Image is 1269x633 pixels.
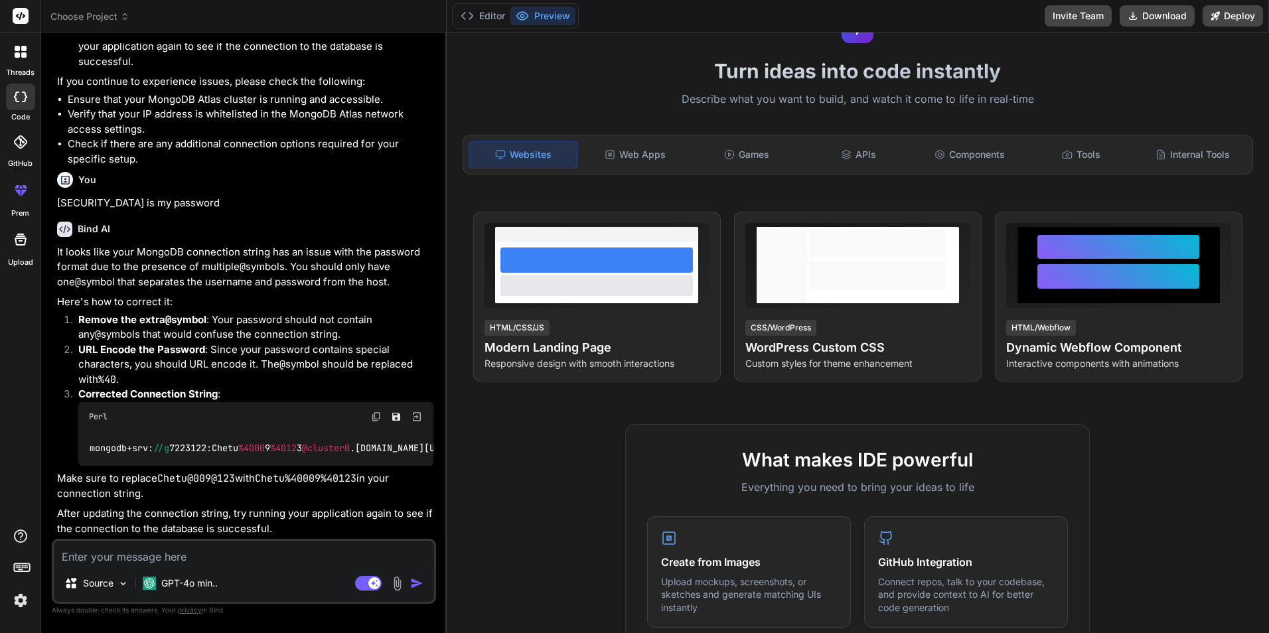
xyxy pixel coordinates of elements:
[161,577,218,590] p: GPT-4o min..
[78,387,218,400] strong: Corrected Connection String
[78,342,433,387] p: : Since your password contains special characters, you should URL encode it. The symbol should be...
[52,604,436,616] p: Always double-check its answers. Your in Bind
[1027,141,1136,169] div: Tools
[485,320,550,336] div: HTML/CSS/JS
[50,10,129,23] span: Choose Project
[78,313,206,326] strong: Remove the extra symbol
[78,313,433,342] p: : Your password should not contain any symbols that would confuse the connection string.
[78,173,96,186] h6: You
[75,275,81,289] code: @
[255,472,356,485] code: Chetu%40009%40123
[1138,141,1247,169] div: Internal Tools
[117,578,129,589] img: Pick Models
[455,91,1262,108] p: Describe what you want to build, and watch it come to life in real-time
[302,443,350,455] span: @cluster0
[270,443,297,455] span: %4012
[68,92,433,107] li: Ensure that your MongoDB Atlas cluster is running and accessible.
[240,260,246,273] code: @
[178,606,202,614] span: privacy
[89,411,108,422] span: Perl
[57,74,433,90] p: If you continue to experience issues, please check the following:
[411,411,423,423] img: Open in Browser
[279,358,285,371] code: @
[410,577,423,590] img: icon
[661,554,837,570] h4: Create from Images
[238,443,265,455] span: %4000
[745,338,970,357] h4: WordPress Custom CSS
[78,25,433,70] p: : After updating the connection string, try running your application again to see if the connecti...
[98,373,116,386] code: %40
[745,320,816,336] div: CSS/WordPress
[469,141,579,169] div: Websites
[692,141,801,169] div: Games
[647,479,1068,495] p: Everything you need to bring your ideas to life
[11,208,29,219] label: prem
[78,222,110,236] h6: Bind AI
[1006,320,1076,336] div: HTML/Webflow
[485,338,709,357] h4: Modern Landing Page
[57,295,433,310] p: Here's how to correct it:
[878,554,1054,570] h4: GitHub Integration
[1120,5,1195,27] button: Download
[57,245,433,290] p: It looks like your MongoDB connection string has an issue with the password format due to the pre...
[455,59,1262,83] h1: Turn ideas into code instantly
[878,575,1054,614] p: Connect repos, talk to your codebase, and provide context to AI for better code generation
[8,257,33,268] label: Upload
[153,443,169,455] span: //g
[455,7,510,25] button: Editor
[390,576,405,591] img: attachment
[647,446,1068,474] h2: What makes IDE powerful
[9,589,32,612] img: settings
[661,575,837,614] p: Upload mockups, screenshots, or sketches and generate matching UIs instantly
[510,7,575,25] button: Preview
[387,407,406,426] button: Save file
[157,472,235,485] code: Chetu@009@123
[78,343,205,356] strong: URL Encode the Password
[11,111,30,123] label: code
[78,387,433,402] p: :
[581,141,690,169] div: Web Apps
[6,67,35,78] label: threads
[804,141,913,169] div: APIs
[83,577,113,590] p: Source
[68,137,433,167] li: Check if there are any additional connection options required for your specific setup.
[1006,357,1231,370] p: Interactive components with animations
[371,411,382,422] img: copy
[143,577,156,590] img: GPT-4o mini
[68,107,433,137] li: Verify that your IP address is whitelisted in the MongoDB Atlas network access settings.
[1203,5,1263,27] button: Deploy
[8,158,33,169] label: GitHub
[165,313,171,326] code: @
[89,441,452,455] code: mongodb+srv: 7223122:Chetu 9 3 .[DOMAIN_NAME][URL]
[745,357,970,370] p: Custom styles for theme enhancement
[485,357,709,370] p: Responsive design with smooth interactions
[1006,338,1231,357] h4: Dynamic Webflow Component
[915,141,1024,169] div: Components
[57,506,433,536] p: After updating the connection string, try running your application again to see if the connection...
[57,196,433,211] p: [SECURITY_DATA] is my password
[1045,5,1112,27] button: Invite Team
[57,471,433,501] p: Make sure to replace with in your connection string.
[95,328,101,341] code: @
